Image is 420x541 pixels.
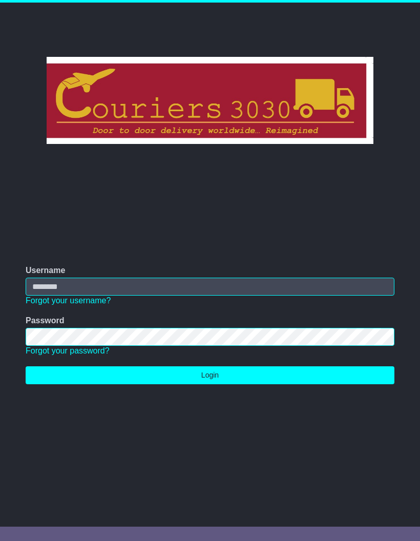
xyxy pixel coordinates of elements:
img: Couriers 3030 [47,57,374,144]
a: Forgot your password? [26,346,110,355]
label: Username [26,265,65,275]
a: Forgot your username? [26,296,111,305]
label: Password [26,316,65,325]
button: Login [26,366,394,384]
